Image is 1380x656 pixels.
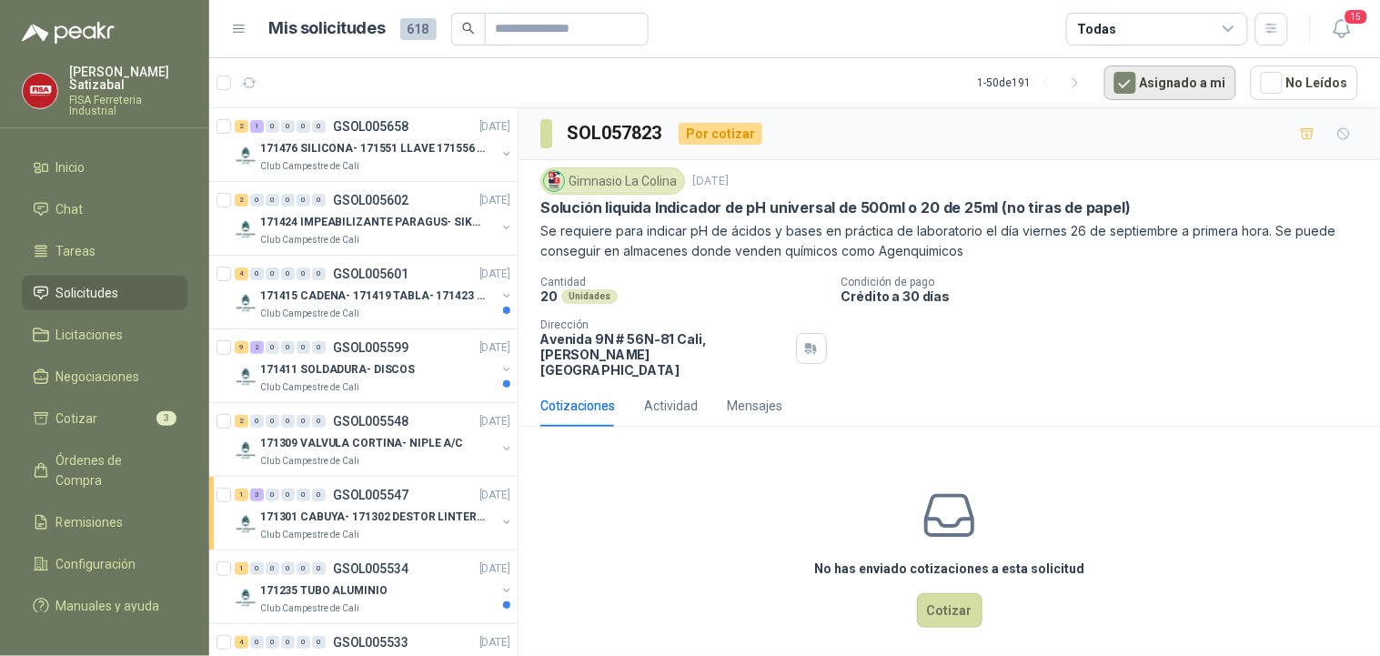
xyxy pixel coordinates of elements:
a: Licitaciones [22,318,187,352]
div: Mensajes [727,396,782,416]
span: Tareas [56,241,96,261]
a: Configuración [22,547,187,581]
div: 1 [250,120,264,133]
p: Club Campestre de Cali [260,601,359,616]
div: 0 [266,562,279,575]
div: 0 [250,636,264,649]
div: 3 [250,489,264,501]
span: Negociaciones [56,367,140,387]
p: GSOL005601 [333,267,408,280]
p: 171235 TUBO ALUMINIO [260,582,388,600]
p: 171301 CABUYA- 171302 DESTOR LINTER- 171305 PINZA [260,509,487,526]
div: 0 [281,415,295,428]
h1: Mis solicitudes [269,15,386,42]
div: 0 [297,562,310,575]
div: 0 [312,267,326,280]
p: Crédito a 30 días [841,288,1373,304]
img: Company Logo [23,74,57,108]
span: 3 [156,411,176,426]
p: [PERSON_NAME] Satizabal [69,66,187,91]
span: Configuración [56,554,136,574]
span: 618 [400,18,437,40]
a: 4 0 0 0 0 0 GSOL005601[DATE] Company Logo171415 CADENA- 171419 TABLA- 171423 VARILLAClub Campestr... [235,263,514,321]
div: 0 [281,194,295,207]
div: 0 [266,636,279,649]
p: Cantidad [540,276,827,288]
a: Chat [22,192,187,227]
p: GSOL005599 [333,341,408,354]
button: Cotizar [917,593,982,628]
div: Gimnasio La Colina [540,167,685,195]
p: Solución liquida Indicador de pH universal de 500ml o 20 de 25ml (no tiras de papel) [540,198,1131,217]
div: 0 [297,341,310,354]
a: Solicitudes [22,276,187,310]
div: 4 [235,636,248,649]
div: 0 [312,489,326,501]
p: GSOL005658 [333,120,408,133]
a: 2 0 0 0 0 0 GSOL005548[DATE] Company Logo171309 VALVULA CORTINA- NIPLE A/CClub Campestre de Cali [235,410,514,469]
div: 0 [250,415,264,428]
p: 171424 IMPEABILIZANTE PARAGUS- SIKALASTIC [260,214,487,231]
a: Cotizar3 [22,401,187,436]
p: 171476 SILICONA- 171551 LLAVE 171556 CHAZO [260,140,487,157]
p: Club Campestre de Cali [260,307,359,321]
div: 0 [266,341,279,354]
a: Remisiones [22,505,187,540]
div: 0 [281,489,295,501]
a: Inicio [22,150,187,185]
img: Company Logo [235,218,257,240]
div: 0 [250,194,264,207]
div: 0 [297,194,310,207]
div: 0 [297,489,310,501]
p: Club Campestre de Cali [260,233,359,247]
p: 20 [540,288,558,304]
p: [DATE] [479,487,510,504]
div: 0 [297,267,310,280]
p: Condición de pago [841,276,1373,288]
div: 0 [312,341,326,354]
p: GSOL005548 [333,415,408,428]
p: Club Campestre de Cali [260,380,359,395]
p: [DATE] [479,266,510,283]
div: Cotizaciones [540,396,615,416]
span: Remisiones [56,512,124,532]
div: 0 [297,120,310,133]
p: Dirección [540,318,789,331]
div: 0 [250,562,264,575]
p: 171411 SOLDADURA- DISCOS [260,361,415,378]
div: 0 [266,415,279,428]
h3: No has enviado cotizaciones a esta solicitud [814,559,1084,579]
div: 0 [312,194,326,207]
p: GSOL005534 [333,562,408,575]
p: [DATE] [692,173,729,190]
div: 0 [281,636,295,649]
div: 0 [266,120,279,133]
p: GSOL005533 [333,636,408,649]
div: 0 [266,194,279,207]
div: 0 [281,267,295,280]
img: Company Logo [544,171,564,191]
p: [DATE] [479,118,510,136]
p: 171309 VALVULA CORTINA- NIPLE A/C [260,435,463,452]
button: 15 [1325,13,1358,45]
div: Por cotizar [679,123,762,145]
div: 9 [235,341,248,354]
a: 2 0 0 0 0 0 GSOL005602[DATE] Company Logo171424 IMPEABILIZANTE PARAGUS- SIKALASTICClub Campestre ... [235,189,514,247]
h3: SOL057823 [567,119,664,147]
div: 2 [250,341,264,354]
div: 0 [281,120,295,133]
a: 1 0 0 0 0 0 GSOL005534[DATE] Company Logo171235 TUBO ALUMINIOClub Campestre de Cali [235,558,514,616]
p: Avenida 9N # 56N-81 Cali , [PERSON_NAME][GEOGRAPHIC_DATA] [540,331,789,378]
button: No Leídos [1251,66,1358,100]
img: Company Logo [235,587,257,609]
a: Negociaciones [22,359,187,394]
p: [DATE] [479,192,510,209]
span: 15 [1344,8,1369,25]
span: Licitaciones [56,325,124,345]
img: Company Logo [235,513,257,535]
span: Inicio [56,157,86,177]
p: Club Campestre de Cali [260,454,359,469]
a: Manuales y ayuda [22,589,187,623]
span: Órdenes de Compra [56,450,170,490]
p: Club Campestre de Cali [260,528,359,542]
